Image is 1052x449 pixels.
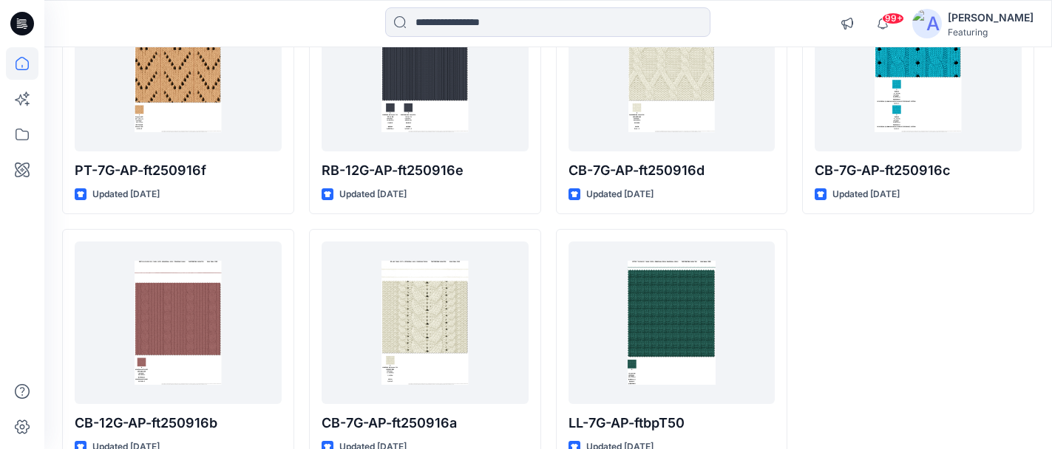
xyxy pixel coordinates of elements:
[75,160,282,181] p: PT-7G-AP-ft250916f
[569,160,776,181] p: CB-7G-AP-ft250916d
[322,241,529,404] a: CB-7G-AP-ft250916a
[322,160,529,181] p: RB-12G-AP-ft250916e
[586,187,654,202] p: Updated [DATE]
[75,241,282,404] a: CB-12G-AP-ft250916b
[815,160,1022,181] p: CB-7G-AP-ft250916c
[75,413,282,433] p: CB-12G-AP-ft250916b
[912,9,942,38] img: avatar
[339,187,407,202] p: Updated [DATE]
[832,187,900,202] p: Updated [DATE]
[92,187,160,202] p: Updated [DATE]
[948,9,1034,27] div: [PERSON_NAME]
[948,27,1034,38] div: Featuring
[322,413,529,433] p: CB-7G-AP-ft250916a
[569,241,776,404] a: LL-7G-AP-ftbpT50
[569,413,776,433] p: LL-7G-AP-ftbpT50
[882,13,904,24] span: 99+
